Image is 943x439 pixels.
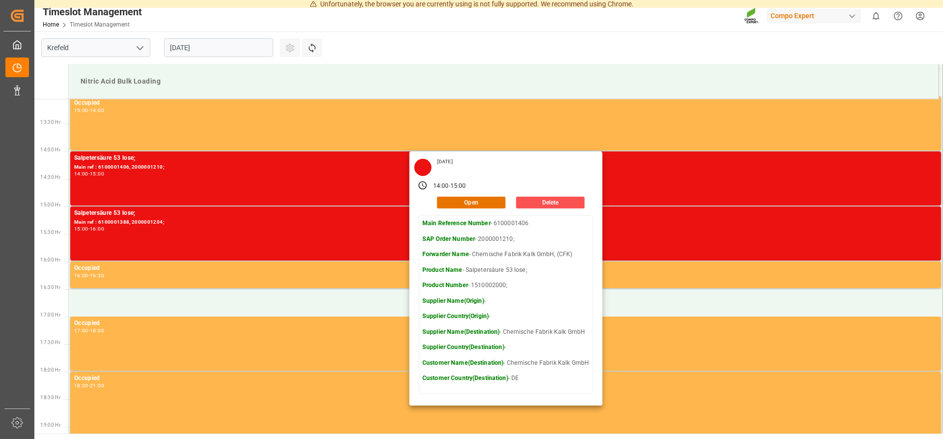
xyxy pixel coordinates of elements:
button: Delete [516,197,585,208]
strong: Supplier Name(Origin) [422,297,484,304]
div: 14:00 [433,182,449,191]
div: - [88,172,90,176]
div: Salpetersäure 53 lose; [74,153,937,163]
button: Open [437,197,506,208]
div: [DATE] [434,158,456,165]
div: - [88,108,90,113]
span: 18:00 Hr [40,367,60,373]
div: - [449,182,450,191]
strong: Supplier Name(Destination) [422,328,499,335]
div: 16:00 [90,227,104,231]
div: 15:00 [90,172,104,176]
div: 15:00 [450,182,466,191]
span: 15:30 Hr [40,230,60,235]
span: 17:00 Hr [40,312,60,318]
input: DD.MM.YYYY [164,38,273,57]
strong: Product Number [422,282,468,289]
span: 14:30 Hr [40,175,60,180]
div: Main ref : 6100001388, 2000001204; [74,218,937,227]
div: 14:00 [74,172,88,176]
span: 18:30 Hr [40,395,60,400]
div: - [88,227,90,231]
span: 19:00 Hr [40,422,60,428]
button: Help Center [887,5,909,27]
div: 18:00 [90,328,104,333]
div: Main ref : 6100001406, 2000001210; [74,163,937,172]
strong: Supplier Country(Origin) [422,313,489,320]
span: 16:30 Hr [40,285,60,290]
div: 14:00 [90,108,104,113]
p: - DE [422,374,589,383]
a: Home [43,21,59,28]
p: - 6100001406 [422,219,589,228]
strong: Product Name [422,266,463,273]
strong: SAP Order Number [422,235,475,242]
div: - [88,328,90,333]
span: 15:00 Hr [40,202,60,207]
div: - [88,383,90,388]
div: Occupied [74,374,937,383]
span: 13:30 Hr [40,119,60,125]
span: 17:30 Hr [40,340,60,345]
div: 21:00 [90,383,104,388]
p: - [422,312,589,321]
div: 16:30 [90,273,104,278]
div: 17:00 [74,328,88,333]
button: Compo Expert [767,6,865,25]
div: Nitric Acid Bulk Loading [77,72,931,90]
strong: Main Reference Number [422,220,491,227]
div: 18:00 [74,383,88,388]
strong: Customer Country(Destination) [422,375,508,381]
span: 16:00 Hr [40,257,60,263]
p: - Salpetersäure 53 lose; [422,266,589,275]
p: - [422,343,589,352]
p: - 2000001210; [422,235,589,244]
div: Occupied [74,98,937,108]
span: 14:00 Hr [40,147,60,152]
p: - Chemische Fabrik Kalk GmbH [422,328,589,337]
strong: Supplier Country(Destination) [422,344,504,351]
div: Timeslot Management [43,4,142,19]
div: - [88,273,90,278]
button: show 0 new notifications [865,5,887,27]
strong: Customer Name(Destination) [422,359,503,366]
div: Salpetersäure 53 lose; [74,208,937,218]
div: 13:00 [74,108,88,113]
p: - [422,297,589,306]
input: Type to search/select [41,38,150,57]
div: Occupied [74,263,937,273]
div: Occupied [74,319,937,328]
div: 15:00 [74,227,88,231]
button: open menu [132,40,147,56]
img: Screenshot%202023-09-29%20at%2010.02.21.png_1712312052.png [744,7,760,25]
p: - 1510002000; [422,281,589,290]
div: 16:00 [74,273,88,278]
p: - Chemische Fabrik Kalk GmbH, (CFK) [422,250,589,259]
strong: Forwarder Name [422,251,469,258]
p: - Chemische Fabrik Kalk GmbH [422,359,589,368]
div: Compo Expert [767,9,861,23]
